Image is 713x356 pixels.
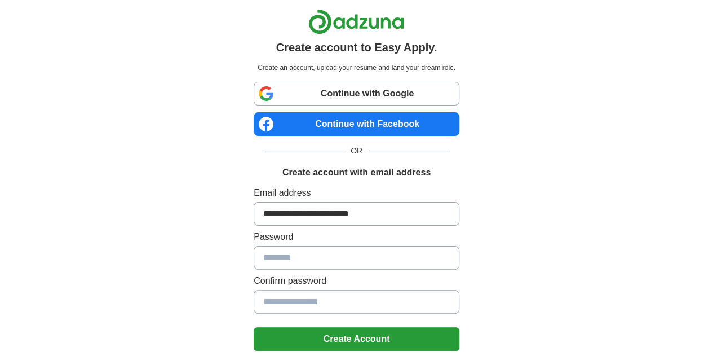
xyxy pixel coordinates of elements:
a: Continue with Google [254,82,459,106]
p: Create an account, upload your resume and land your dream role. [256,63,457,73]
img: Adzuna logo [308,9,404,34]
h1: Create account to Easy Apply. [276,39,437,56]
label: Confirm password [254,274,459,288]
a: Continue with Facebook [254,112,459,136]
button: Create Account [254,327,459,351]
label: Password [254,230,459,244]
h1: Create account with email address [282,166,431,179]
label: Email address [254,186,459,200]
span: OR [344,145,369,157]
